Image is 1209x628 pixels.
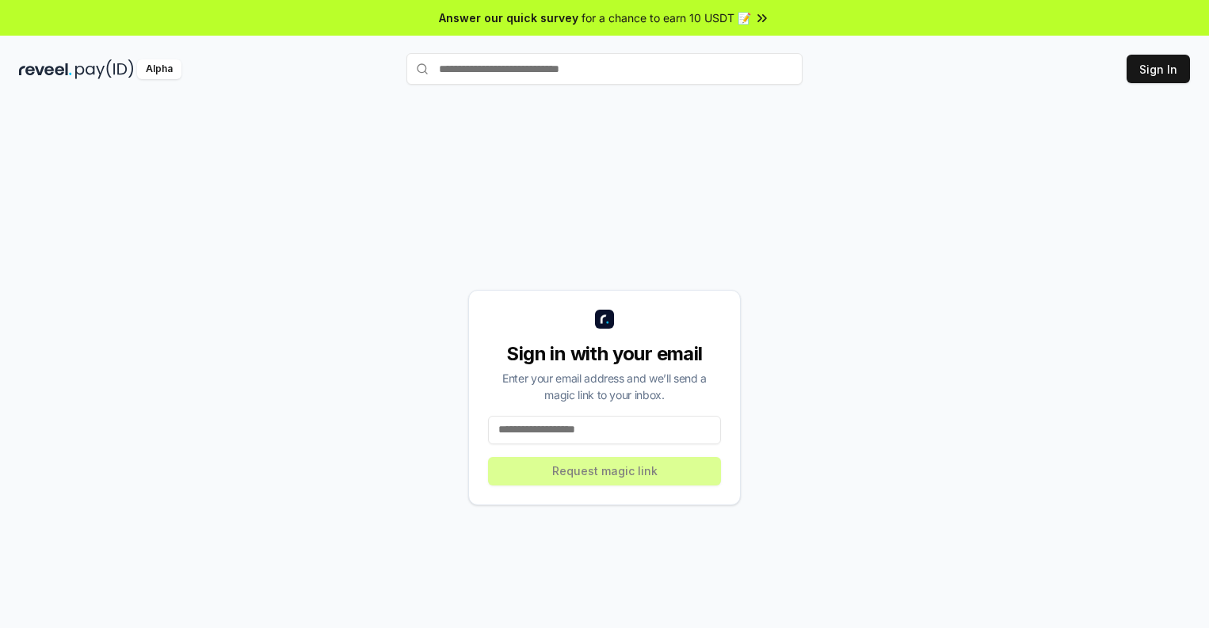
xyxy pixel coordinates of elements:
[1127,55,1190,83] button: Sign In
[19,59,72,79] img: reveel_dark
[582,10,751,26] span: for a chance to earn 10 USDT 📝
[439,10,578,26] span: Answer our quick survey
[137,59,181,79] div: Alpha
[488,370,721,403] div: Enter your email address and we’ll send a magic link to your inbox.
[595,310,614,329] img: logo_small
[75,59,134,79] img: pay_id
[488,341,721,367] div: Sign in with your email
